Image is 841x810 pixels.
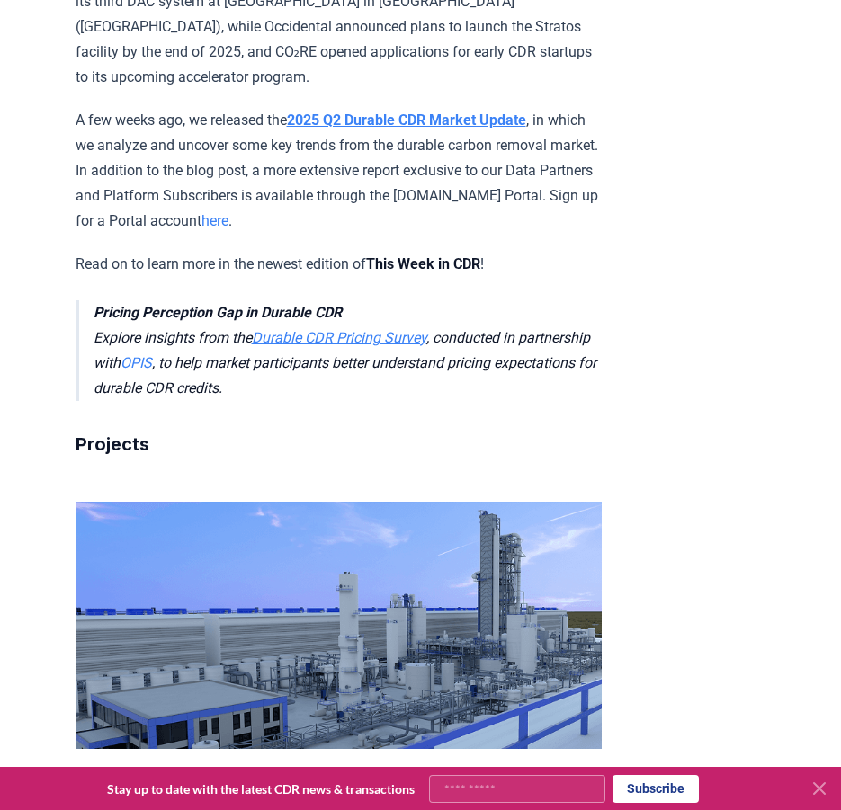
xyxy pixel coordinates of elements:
[366,255,480,272] strong: This Week in CDR
[252,329,426,346] a: Durable CDR Pricing Survey
[94,304,596,396] em: Explore insights from the , conducted in partnership with , to help market participants better un...
[287,111,526,129] a: 2025 Q2 Durable CDR Market Update
[94,304,342,321] strong: Pricing Perception Gap in Durable CDR
[121,354,152,371] a: OPIS
[76,108,602,234] p: A few weeks ago, we released the , in which we analyze and uncover some key trends from the durab...
[201,212,228,229] a: here
[76,433,149,455] strong: Projects
[76,502,602,749] img: blog post image
[76,252,602,277] p: Read on to learn more in the newest edition of !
